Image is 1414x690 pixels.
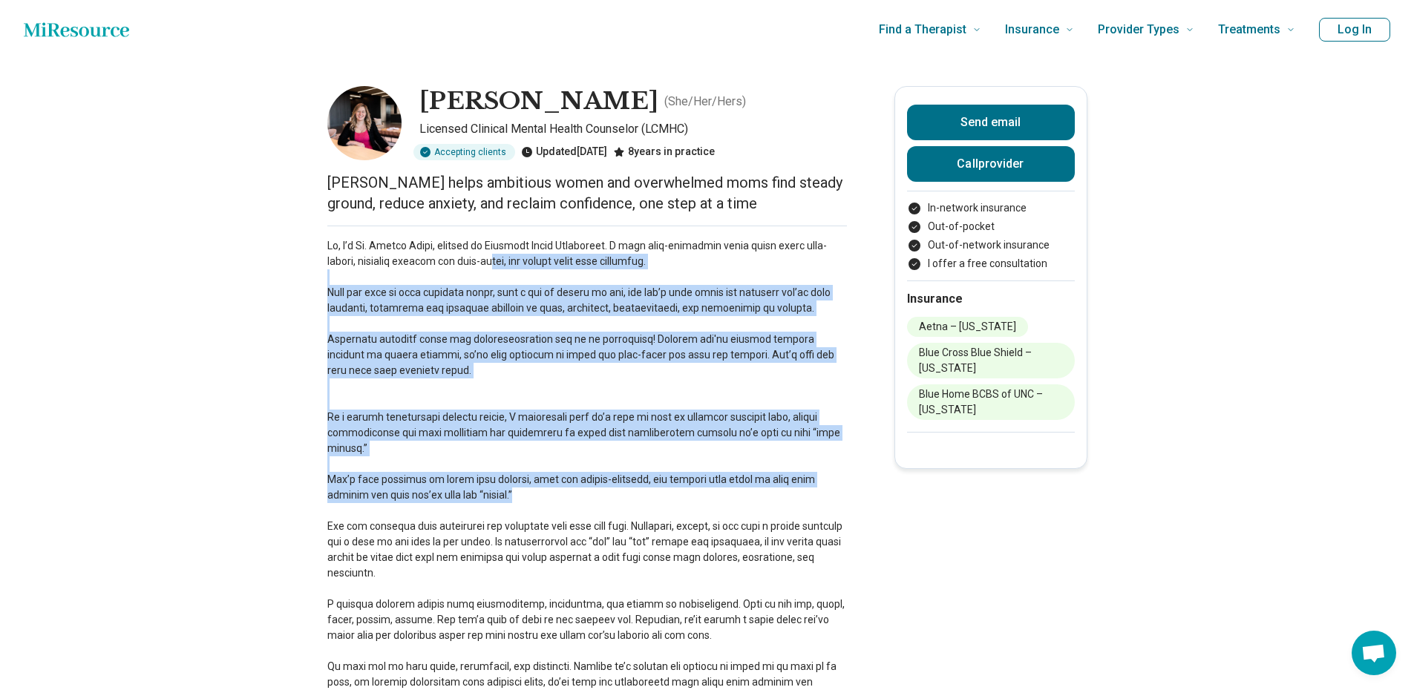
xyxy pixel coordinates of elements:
li: Aetna – [US_STATE] [907,317,1028,337]
li: Blue Cross Blue Shield – [US_STATE] [907,343,1075,378]
span: Provider Types [1098,19,1179,40]
span: Insurance [1005,19,1059,40]
button: Send email [907,105,1075,140]
p: [PERSON_NAME] helps ambitious women and overwhelmed moms find steady ground, reduce anxiety, and ... [327,172,847,214]
li: Out-of-pocket [907,219,1075,234]
h1: [PERSON_NAME] [419,86,658,117]
ul: Payment options [907,200,1075,272]
span: Find a Therapist [879,19,966,40]
button: Log In [1319,18,1390,42]
div: Updated [DATE] [521,144,607,160]
img: Lauren Chase, Licensed Clinical Mental Health Counselor (LCMHC) [327,86,402,160]
div: 8 years in practice [613,144,715,160]
div: Accepting clients [413,144,515,160]
li: Blue Home BCBS of UNC – [US_STATE] [907,384,1075,420]
li: In-network insurance [907,200,1075,216]
span: Treatments [1218,19,1280,40]
p: Licensed Clinical Mental Health Counselor (LCMHC) [419,120,847,138]
div: Open chat [1352,631,1396,675]
button: Callprovider [907,146,1075,182]
p: ( She/Her/Hers ) [664,93,746,111]
h2: Insurance [907,290,1075,308]
li: Out-of-network insurance [907,237,1075,253]
li: I offer a free consultation [907,256,1075,272]
a: Home page [24,15,129,45]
